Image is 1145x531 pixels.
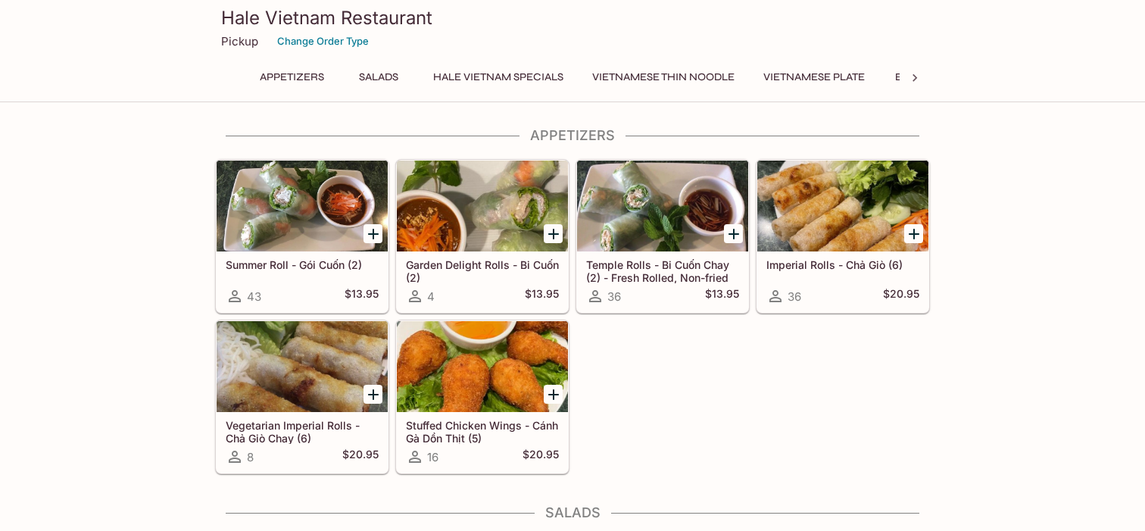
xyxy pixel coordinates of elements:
[215,127,930,144] h4: Appetizers
[363,224,382,243] button: Add Summer Roll - Gói Cuốn (2)
[607,289,621,304] span: 36
[576,160,749,313] a: Temple Rolls - Bi Cuốn Chay (2) - Fresh Rolled, Non-fried36$13.95
[226,258,379,271] h5: Summer Roll - Gói Cuốn (2)
[251,67,332,88] button: Appetizers
[755,67,873,88] button: Vietnamese Plate
[217,161,388,251] div: Summer Roll - Gói Cuốn (2)
[397,161,568,251] div: Garden Delight Rolls - Bi Cuốn (2)
[342,448,379,466] h5: $20.95
[757,161,928,251] div: Imperial Rolls - Chả Giò (6)
[523,448,559,466] h5: $20.95
[363,385,382,404] button: Add Vegetarian Imperial Rolls - Chả Giò Chay (6)
[724,224,743,243] button: Add Temple Rolls - Bi Cuốn Chay (2) - Fresh Rolled, Non-fried
[586,258,739,283] h5: Temple Rolls - Bi Cuốn Chay (2) - Fresh Rolled, Non-fried
[883,287,919,305] h5: $20.95
[427,289,435,304] span: 4
[247,289,261,304] span: 43
[396,320,569,473] a: Stuffed Chicken Wings - Cánh Gà Dồn Thịt (5)16$20.95
[345,287,379,305] h5: $13.95
[584,67,743,88] button: Vietnamese Thin Noodle
[215,504,930,521] h4: Salads
[406,258,559,283] h5: Garden Delight Rolls - Bi Cuốn (2)
[270,30,376,53] button: Change Order Type
[904,224,923,243] button: Add Imperial Rolls - Chả Giò (6)
[397,321,568,412] div: Stuffed Chicken Wings - Cánh Gà Dồn Thịt (5)
[226,419,379,444] h5: Vegetarian Imperial Rolls - Chả Giò Chay (6)
[425,67,572,88] button: Hale Vietnam Specials
[221,6,924,30] h3: Hale Vietnam Restaurant
[788,289,801,304] span: 36
[216,160,388,313] a: Summer Roll - Gói Cuốn (2)43$13.95
[577,161,748,251] div: Temple Rolls - Bi Cuốn Chay (2) - Fresh Rolled, Non-fried
[406,419,559,444] h5: Stuffed Chicken Wings - Cánh Gà Dồn Thịt (5)
[216,320,388,473] a: Vegetarian Imperial Rolls - Chả Giò Chay (6)8$20.95
[345,67,413,88] button: Salads
[247,450,254,464] span: 8
[766,258,919,271] h5: Imperial Rolls - Chả Giò (6)
[427,450,438,464] span: 16
[544,385,563,404] button: Add Stuffed Chicken Wings - Cánh Gà Dồn Thịt (5)
[705,287,739,305] h5: $13.95
[885,67,953,88] button: Entrees
[525,287,559,305] h5: $13.95
[396,160,569,313] a: Garden Delight Rolls - Bi Cuốn (2)4$13.95
[221,34,258,48] p: Pickup
[757,160,929,313] a: Imperial Rolls - Chả Giò (6)36$20.95
[217,321,388,412] div: Vegetarian Imperial Rolls - Chả Giò Chay (6)
[544,224,563,243] button: Add Garden Delight Rolls - Bi Cuốn (2)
